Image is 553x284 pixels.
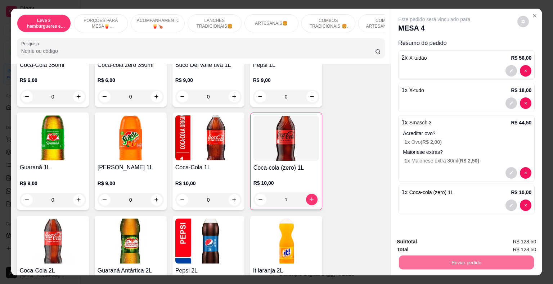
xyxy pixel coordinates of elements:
p: R$ 10,00 [253,179,319,187]
span: 1 x [404,139,411,145]
p: R$ 10,00 [175,180,242,187]
button: decrease-product-quantity [177,91,188,102]
p: LANCHES TRADICIONAIS🍔 [194,18,235,29]
button: increase-product-quantity [229,194,240,206]
h4: Coca-cola (zero) 1L [253,164,319,172]
p: R$ 10,00 [511,189,531,196]
p: Este pedido será vinculado para [398,16,470,23]
button: decrease-product-quantity [505,65,517,77]
h4: Guaraná Antártica 2L [98,266,164,275]
span: X-tudo [409,87,424,93]
span: Coca-cola (zero) 1L [409,189,454,195]
button: increase-product-quantity [151,194,162,206]
button: increase-product-quantity [306,91,318,102]
img: product-image [175,115,242,160]
h4: Pepsi 1L [253,61,319,69]
img: product-image [253,116,319,161]
h4: Suco Del valle uva 1L [175,61,242,69]
p: COMBOS TRADICIONAIS 🍔🥤🍟 [307,18,349,29]
img: product-image [175,219,242,264]
p: R$ 18,00 [511,87,531,94]
p: R$ 9,00 [175,77,242,84]
button: decrease-product-quantity [21,194,33,206]
button: decrease-product-quantity [99,194,111,206]
button: decrease-product-quantity [21,91,33,102]
span: R$ 2,00 ) [422,139,442,145]
p: Maionese extra 30ml ( [404,157,531,164]
p: MESA 4 [398,23,470,33]
p: COMBOS ARTESANAIS🍔🍟🥤 [364,18,406,29]
button: increase-product-quantity [306,194,318,205]
button: decrease-product-quantity [520,200,531,211]
span: R$ 2,50 ) [460,158,479,164]
p: R$ 9,00 [253,77,319,84]
button: increase-product-quantity [151,91,162,102]
p: R$ 9,00 [20,180,86,187]
img: product-image [253,219,319,264]
button: decrease-product-quantity [505,167,517,179]
button: decrease-product-quantity [505,200,517,211]
h4: Coca-Cola 2L [20,266,86,275]
p: R$ 6,00 [98,77,164,84]
h4: Pepsi 2L [175,266,242,275]
span: 1 x [404,158,411,164]
button: decrease-product-quantity [255,91,266,102]
p: R$ 44,50 [511,119,531,126]
p: R$ 9,00 [98,180,164,187]
p: ARTESANAIS🍔 [255,20,288,26]
button: increase-product-quantity [73,91,85,102]
button: decrease-product-quantity [520,167,531,179]
p: Maionese extras? [403,148,531,156]
button: decrease-product-quantity [177,194,188,206]
p: 2 x [401,54,427,62]
p: ACOMPANHAMENTOS🍟🍗 [137,18,179,29]
span: X-tudão [409,55,427,61]
button: decrease-product-quantity [520,97,531,109]
button: increase-product-quantity [73,194,85,206]
h4: Coca-Cola 350ml [20,61,86,69]
label: Pesquisa [21,41,41,47]
button: decrease-product-quantity [517,16,529,27]
h4: Guaraná 1L [20,163,86,172]
h4: Coca-Cola 1L [175,163,242,172]
button: increase-product-quantity [229,91,240,102]
span: Smasch 3 [409,120,432,125]
h4: Coca-cola zero 350ml [98,61,164,69]
p: Resumo do pedido [398,39,535,47]
button: decrease-product-quantity [255,194,266,205]
p: 1 x [401,118,432,127]
p: Acreditar ovo? [403,130,531,137]
p: Leve 3 hambúrgueres e economize [23,18,65,29]
p: R$ 6,00 [20,77,86,84]
p: 1 x [401,86,424,95]
img: product-image [98,115,164,160]
button: Enviar pedido [399,256,534,270]
button: Close [529,10,540,22]
p: Ovo ( [404,138,531,146]
img: product-image [20,115,86,160]
button: decrease-product-quantity [520,65,531,77]
h4: It laranja 2L [253,266,319,275]
p: 1 x [401,188,453,197]
img: product-image [20,219,86,264]
img: product-image [98,219,164,264]
input: Pesquisa [21,47,375,55]
p: R$ 56,00 [511,54,531,61]
p: PORÇÕES PARA MESA🍟(indisponível pra delivery) [80,18,122,29]
h4: [PERSON_NAME] 1L [98,163,164,172]
button: decrease-product-quantity [505,97,517,109]
button: decrease-product-quantity [99,91,111,102]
